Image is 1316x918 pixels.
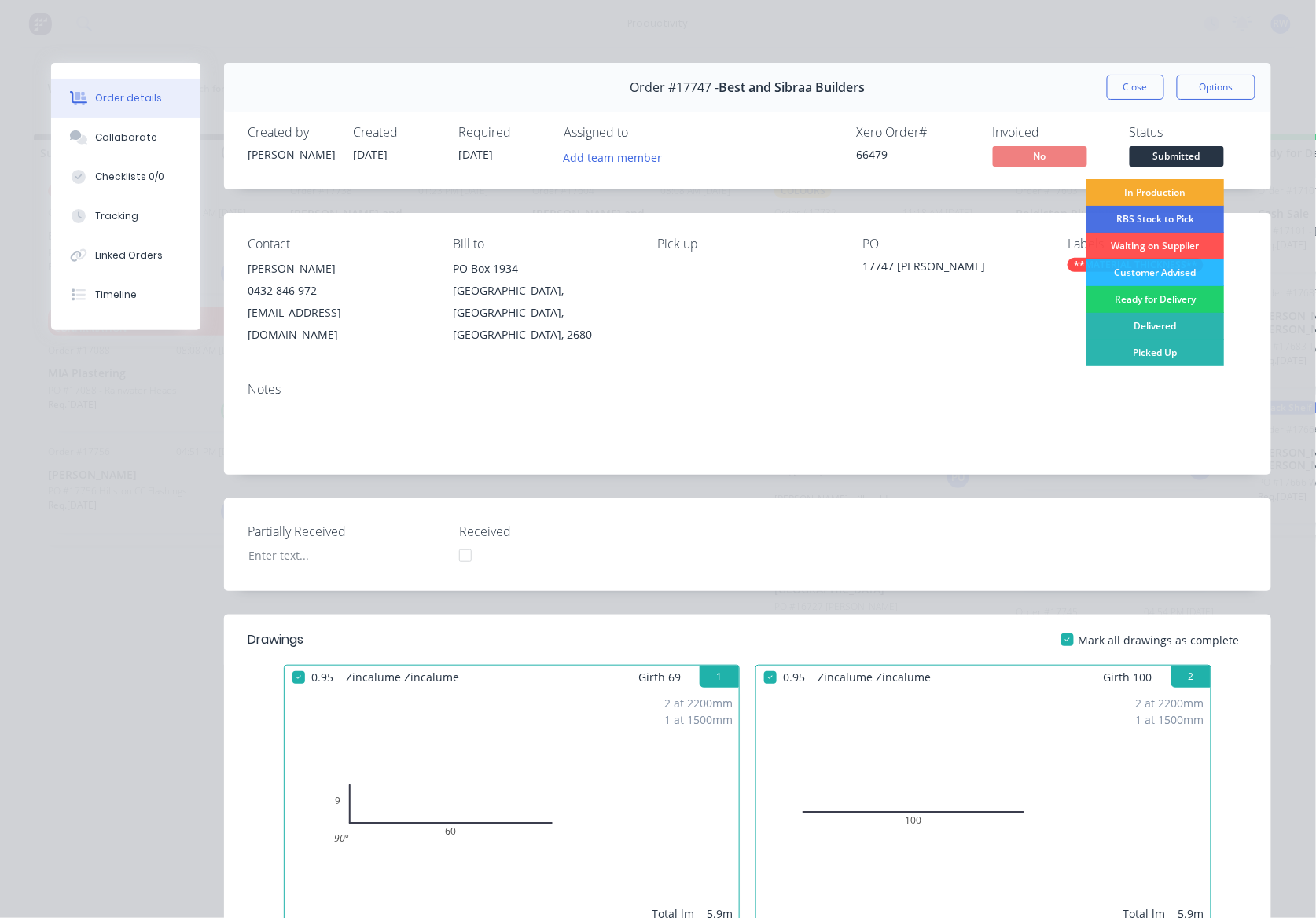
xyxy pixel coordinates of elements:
div: Order details [95,91,162,105]
button: Options [1177,75,1255,100]
div: Labels [1068,237,1248,252]
div: Picked Up [1086,340,1224,366]
div: Assigned to [564,125,721,140]
div: Checklists 0/0 [95,170,164,184]
div: Pick up [658,237,838,252]
div: Required [458,125,545,140]
div: [PERSON_NAME] [248,258,428,280]
div: PO [862,237,1042,252]
button: Checklists 0/0 [51,157,200,196]
span: Girth 100 [1104,666,1152,688]
div: Collaborate [95,130,157,145]
div: [PERSON_NAME]0432 846 972[EMAIL_ADDRESS][DOMAIN_NAME] [248,258,428,346]
span: Best and Sibraa Builders [719,80,866,95]
div: [EMAIL_ADDRESS][DOMAIN_NAME] [248,302,428,346]
span: Girth 69 [638,666,681,688]
button: Linked Orders [51,236,200,275]
div: 2 at 2200mm [1136,695,1204,711]
div: Drawings [248,630,303,649]
button: Timeline [51,275,200,314]
div: [GEOGRAPHIC_DATA], [GEOGRAPHIC_DATA], [GEOGRAPHIC_DATA], 2680 [453,280,633,346]
button: 1 [700,666,739,688]
button: Add team member [564,146,671,167]
button: Close [1107,75,1164,100]
div: Delivered [1086,313,1224,340]
div: PO Box 1934[GEOGRAPHIC_DATA], [GEOGRAPHIC_DATA], [GEOGRAPHIC_DATA], 2680 [453,258,633,346]
span: 0.95 [305,666,340,688]
div: Status [1130,125,1248,140]
span: Zincalume Zincalume [340,666,465,688]
div: Ready for Delivery [1086,286,1224,313]
span: No [993,146,1087,166]
div: 17747 [PERSON_NAME] [862,258,1042,280]
div: Waiting on Supplier [1086,233,1224,259]
div: Xero Order # [856,125,974,140]
span: Mark all drawings as complete [1079,632,1240,648]
div: Customer Advised [1086,259,1224,286]
div: [PERSON_NAME] [248,146,334,163]
label: Received [459,522,656,541]
label: Partially Received [248,522,444,541]
div: 0432 846 972 [248,280,428,302]
button: Tracking [51,196,200,236]
span: Submitted [1130,146,1224,166]
div: 1 at 1500mm [664,711,733,728]
button: Submitted [1130,146,1224,170]
div: **MATERIAL THICKNESS** [1068,258,1204,272]
div: 2 at 2200mm [664,695,733,711]
span: [DATE] [458,147,493,162]
div: Created by [248,125,334,140]
button: Add team member [555,146,671,167]
div: PO Box 1934 [453,258,633,280]
div: Contact [248,237,428,252]
span: [DATE] [353,147,388,162]
span: 0.95 [777,666,811,688]
div: Timeline [95,288,137,302]
div: 1 at 1500mm [1136,711,1204,728]
div: In Production [1086,179,1224,206]
div: RBS Stock to Pick [1086,206,1224,233]
button: 2 [1171,666,1211,688]
div: Tracking [95,209,138,223]
div: Bill to [453,237,633,252]
button: Order details [51,79,200,118]
div: Linked Orders [95,248,163,263]
div: Notes [248,382,1248,397]
div: Invoiced [993,125,1111,140]
div: Created [353,125,439,140]
div: 66479 [856,146,974,163]
span: Zincalume Zincalume [811,666,937,688]
span: Order #17747 - [630,80,719,95]
button: Collaborate [51,118,200,157]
